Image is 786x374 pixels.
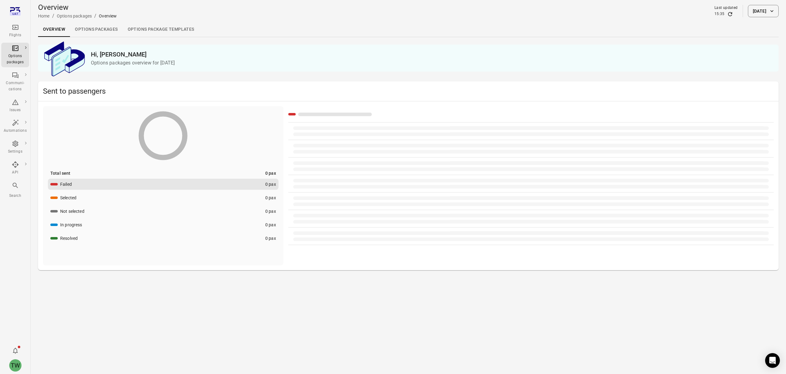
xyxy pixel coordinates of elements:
[60,222,82,228] div: In progress
[94,12,96,20] li: /
[91,49,774,59] h2: Hi, [PERSON_NAME]
[765,353,780,368] div: Open Intercom Messenger
[57,14,92,18] a: Options packages
[38,22,779,37] div: Local navigation
[4,169,27,176] div: API
[265,235,276,241] div: 0 pax
[727,11,733,17] button: Refresh data
[123,22,199,37] a: Options package Templates
[1,70,29,94] a: Communi-cations
[38,2,117,12] h1: Overview
[48,233,278,244] button: Resolved0 pax
[91,59,774,67] p: Options packages overview for [DATE]
[50,170,71,176] div: Total sent
[48,206,278,217] button: Not selected0 pax
[4,53,27,65] div: Options packages
[48,219,278,230] button: In progress0 pax
[1,117,29,136] a: Automations
[52,12,54,20] li: /
[4,128,27,134] div: Automations
[1,138,29,157] a: Settings
[38,12,117,20] nav: Breadcrumbs
[60,181,72,187] div: Failed
[4,149,27,155] div: Settings
[748,5,779,17] button: [DATE]
[265,170,276,176] div: 0 pax
[9,345,21,357] button: Notifications
[265,195,276,201] div: 0 pax
[60,208,84,214] div: Not selected
[4,32,27,38] div: Flights
[265,181,276,187] div: 0 pax
[9,359,21,372] div: TW
[1,180,29,201] button: Search
[4,107,27,113] div: Issues
[265,222,276,228] div: 0 pax
[1,22,29,40] a: Flights
[38,22,70,37] a: Overview
[48,192,278,203] button: Selected0 pax
[99,13,117,19] div: Overview
[4,193,27,199] div: Search
[1,97,29,115] a: Issues
[1,159,29,177] a: API
[70,22,123,37] a: Options packages
[4,80,27,92] div: Communi-cations
[43,86,774,96] h2: Sent to passengers
[48,179,278,190] button: Failed0 pax
[714,11,725,17] div: 15:35
[7,357,24,374] button: Tony Wang
[60,235,78,241] div: Resolved
[1,43,29,67] a: Options packages
[38,14,50,18] a: Home
[265,208,276,214] div: 0 pax
[60,195,76,201] div: Selected
[714,5,738,11] div: Last updated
